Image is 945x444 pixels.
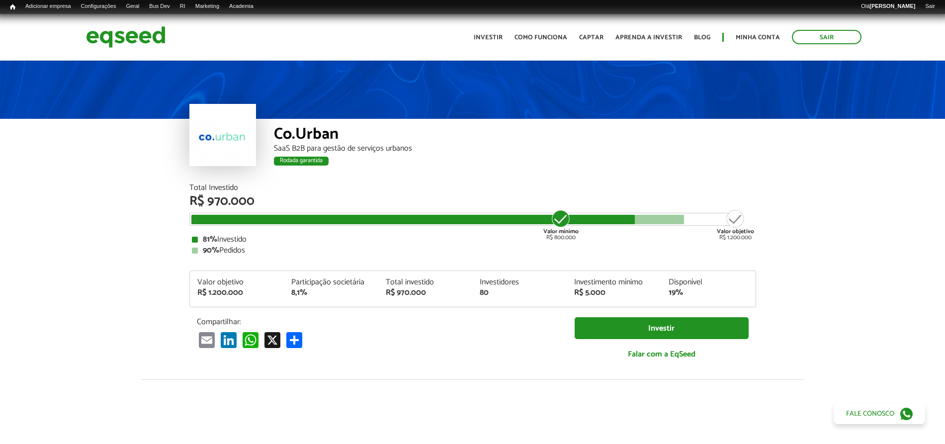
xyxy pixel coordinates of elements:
a: Falar com a EqSeed [575,344,749,364]
a: Adicionar empresa [20,2,76,10]
a: Como funciona [515,34,567,41]
div: R$ 800.000 [542,209,580,241]
div: R$ 5.000 [574,289,654,297]
a: Investir [474,34,503,41]
a: Marketing [190,2,224,10]
div: 19% [669,289,748,297]
div: R$ 970.000 [386,289,465,297]
a: Share [284,332,304,348]
div: SaaS B2B para gestão de serviços urbanos [274,145,756,153]
img: EqSeed [86,24,166,50]
strong: Valor mínimo [543,227,579,236]
a: Configurações [76,2,121,10]
strong: [PERSON_NAME] [869,3,915,9]
a: Sair [920,2,940,10]
a: Início [5,2,20,12]
a: Minha conta [736,34,780,41]
a: Fale conosco [834,403,925,424]
a: X [262,332,282,348]
div: Participação societária [291,278,371,286]
strong: 90% [203,244,219,257]
div: Co.Urban [274,126,756,145]
div: R$ 970.000 [189,195,756,208]
strong: 81% [203,233,217,246]
p: Compartilhar: [197,317,560,327]
div: 8,1% [291,289,371,297]
div: Disponível [669,278,748,286]
a: Investir [575,317,749,340]
div: Pedidos [192,247,754,255]
div: Investidores [480,278,559,286]
span: Início [10,3,15,10]
a: Sair [792,30,861,44]
a: Academia [224,2,258,10]
div: R$ 1.200.000 [717,209,754,241]
div: R$ 1.200.000 [197,289,277,297]
a: LinkedIn [219,332,239,348]
div: 80 [480,289,559,297]
div: Investido [192,236,754,244]
a: RI [175,2,190,10]
a: Blog [694,34,710,41]
div: Total Investido [189,184,756,192]
a: Olá[PERSON_NAME] [856,2,920,10]
div: Valor objetivo [197,278,277,286]
a: Captar [579,34,603,41]
div: Investimento mínimo [574,278,654,286]
a: Aprenda a investir [615,34,682,41]
div: Rodada garantida [274,157,329,166]
strong: Valor objetivo [717,227,754,236]
a: Email [197,332,217,348]
a: Geral [121,2,144,10]
a: Bus Dev [144,2,175,10]
a: WhatsApp [241,332,260,348]
div: Total investido [386,278,465,286]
